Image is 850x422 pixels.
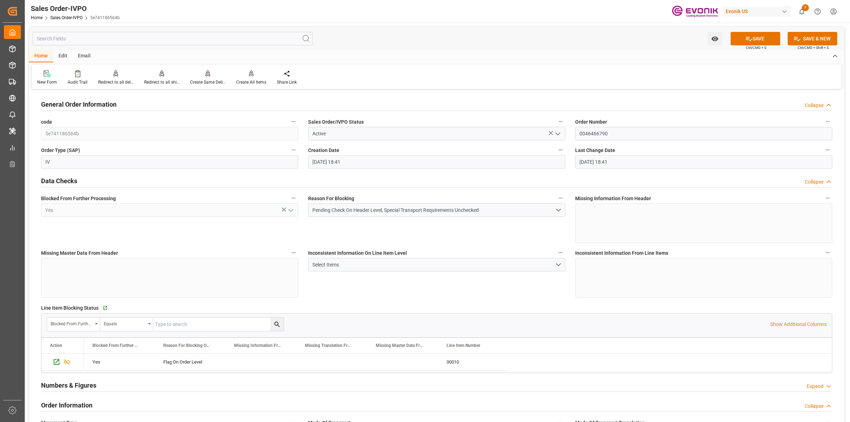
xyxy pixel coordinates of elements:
[153,317,284,331] input: Type to search
[575,249,668,257] span: Inconsistent Information From Line Items
[575,147,615,154] span: Last Change Date
[708,32,722,45] button: open menu
[163,343,211,348] span: Reason For Blocking On This Line Item
[723,6,791,17] div: Evonik US
[308,203,565,217] button: open menu
[155,354,226,370] div: Flag On Order Level
[731,32,780,45] button: SAVE
[672,5,718,18] img: Evonik-brand-mark-Deep-Purple-RGB.jpeg_1700498283.jpeg
[68,79,87,85] div: Audit Trail
[285,205,296,216] button: open menu
[41,304,98,312] span: Line Item Blocking Status
[33,32,313,45] input: Search Fields
[31,15,42,20] a: Home
[277,79,297,85] div: Share Link
[575,118,607,126] span: Order Number
[308,258,565,271] button: open menu
[807,383,823,390] div: Expand
[802,4,809,11] span: 1
[556,117,565,126] button: Sales Order/IVPO Status
[556,248,565,257] button: Inconsistent Information On Line Item Level
[190,79,226,85] div: Create Same Delivery Date
[552,128,563,139] button: open menu
[41,381,96,390] h2: Numbers & Figures
[823,145,832,154] button: Last Change Date
[376,343,423,348] span: Missing Master Data From SAP
[50,15,83,20] a: Sales Order-IVPO
[805,403,823,410] div: Collapse
[798,45,829,50] span: Ctrl/CMD + Shift + S
[31,3,120,14] div: Sales Order-IVPO
[41,100,117,109] h2: General Order Information
[308,147,339,154] span: Creation Date
[794,4,810,19] button: show 1 new notifications
[447,343,480,348] span: Line Item Number
[104,319,146,327] div: Equals
[51,319,92,327] div: Blocked From Further Processing
[575,155,832,169] input: DD.MM.YYYY HH:MM
[144,79,180,85] div: Redirect to all shipments
[47,317,100,331] button: open menu
[575,195,651,202] span: Missing Information From Header
[41,195,116,202] span: Blocked From Further Processing
[92,354,146,370] div: Yes
[805,102,823,109] div: Collapse
[746,45,766,50] span: Ctrl/CMD + S
[723,5,794,18] button: Evonik US
[73,50,96,62] div: Email
[41,400,92,410] h2: Order Information
[556,145,565,154] button: Creation Date
[84,354,509,371] div: Press SPACE to select this row.
[289,248,298,257] button: Missing Master Data From Header
[41,354,84,371] div: Press SPACE to select this row.
[770,321,827,328] p: Show Additional Columns
[50,343,62,348] div: Action
[312,207,555,214] div: Pending Check On Header Level, Special Transport Requirements Unchecked
[823,193,832,203] button: Missing Information From Header
[236,79,266,85] div: Create All Items
[805,178,823,186] div: Collapse
[100,317,153,331] button: open menu
[289,193,298,203] button: Blocked From Further Processing
[308,249,407,257] span: Inconsistent Information On Line Item Level
[53,50,73,62] div: Edit
[823,117,832,126] button: Order Number
[312,261,555,269] div: Select Items
[41,176,77,186] h2: Data Checks
[41,147,80,154] span: Order Type (SAP)
[308,118,364,126] span: Sales Order/IVPO Status
[92,343,140,348] span: Blocked From Further Processing
[270,317,284,331] button: search button
[289,117,298,126] button: code
[41,118,52,126] span: code
[234,343,282,348] span: Missing Information From Line Item
[289,145,298,154] button: Order Type (SAP)
[438,354,509,370] div: 00010
[308,155,565,169] input: DD.MM.YYYY HH:MM
[98,79,134,85] div: Redirect to all deliveries
[29,50,53,62] div: Home
[305,343,352,348] span: Missing Translation From Master Data
[37,79,57,85] div: New Form
[823,248,832,257] button: Inconsistent Information From Line Items
[41,249,118,257] span: Missing Master Data From Header
[788,32,837,45] button: SAVE & NEW
[810,4,826,19] button: Help Center
[308,195,354,202] span: Reason For Blocking
[556,193,565,203] button: Reason For Blocking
